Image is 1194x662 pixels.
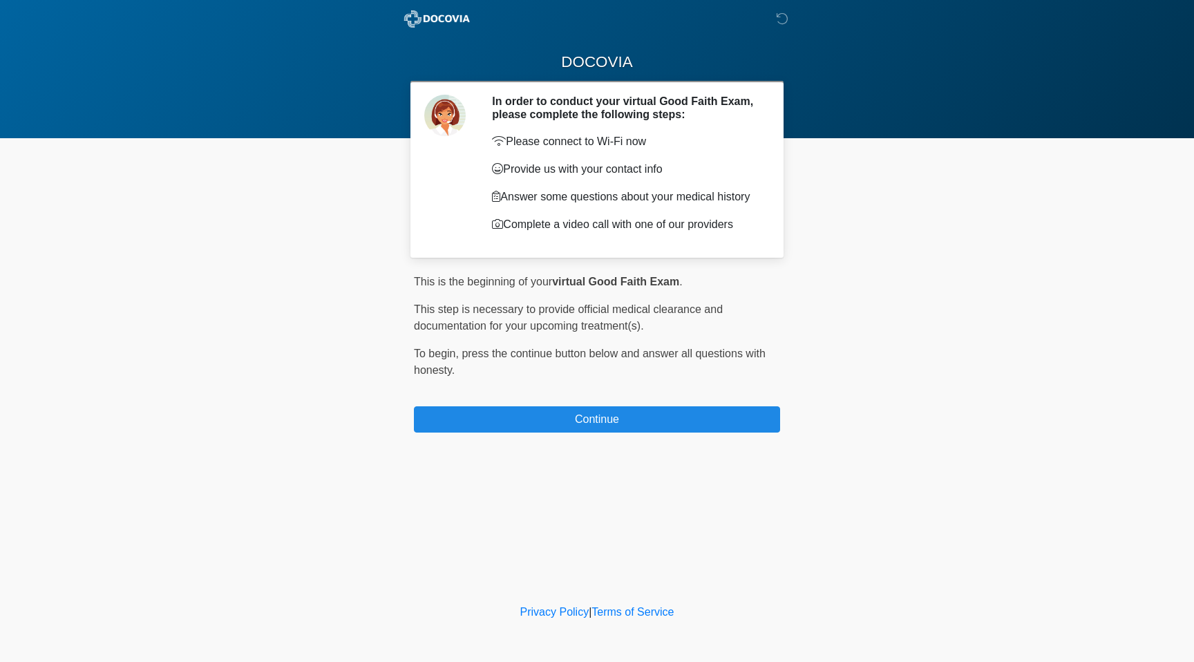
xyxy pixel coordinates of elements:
[492,161,759,178] p: Provide us with your contact info
[492,95,759,121] h2: In order to conduct your virtual Good Faith Exam, please complete the following steps:
[679,276,682,287] span: .
[424,95,466,136] img: Agent Avatar
[414,276,552,287] span: This is the beginning of your
[492,216,759,233] p: Complete a video call with one of our providers
[400,10,474,28] img: ABC Med Spa- GFEase Logo
[404,50,790,75] h1: DOCOVIA
[552,276,679,287] strong: virtual Good Faith Exam
[492,189,759,205] p: Answer some questions about your medical history
[414,303,723,332] span: This step is necessary to provide official medical clearance and documentation for your upcoming ...
[414,348,766,376] span: press the continue button below and answer all questions with honesty.
[492,133,759,150] p: Please connect to Wi-Fi now
[591,606,674,618] a: Terms of Service
[520,606,589,618] a: Privacy Policy
[589,606,591,618] a: |
[414,348,462,359] span: To begin,
[414,406,780,433] button: Continue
